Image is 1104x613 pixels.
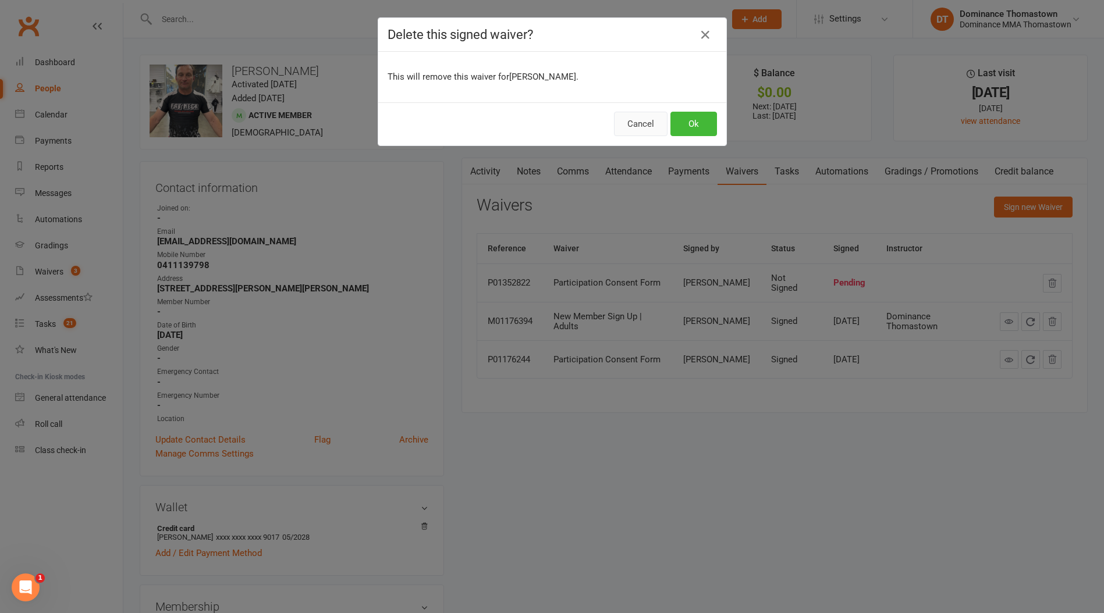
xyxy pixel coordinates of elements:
iframe: Intercom live chat [12,573,40,601]
span: 1 [36,573,45,583]
h4: Delete this signed waiver? [388,27,717,42]
button: Ok [670,112,717,136]
p: This will remove this waiver for [PERSON_NAME] . [388,70,717,84]
button: Cancel [614,112,668,136]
